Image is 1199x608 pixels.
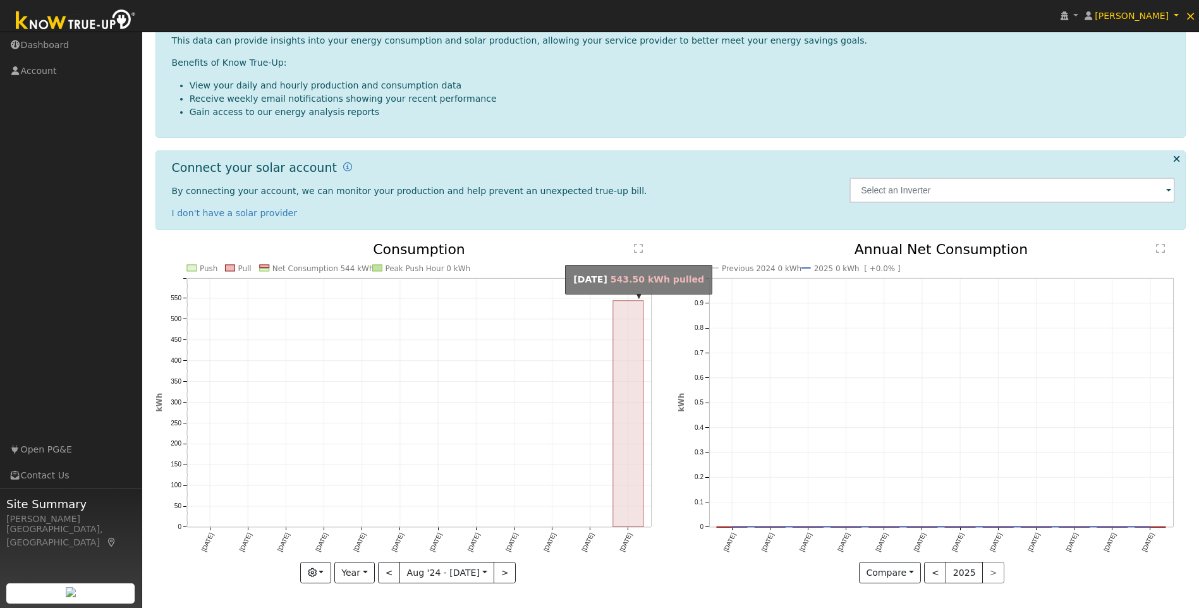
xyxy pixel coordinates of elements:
[924,562,946,583] button: <
[543,532,557,553] text: [DATE]
[171,441,181,447] text: 200
[190,106,1176,119] li: Gain access to our energy analysis reports
[238,264,251,273] text: Pull
[613,301,643,527] rect: onclick=""
[695,399,703,406] text: 0.5
[634,243,643,253] text: 
[920,525,925,530] circle: onclick=""
[1097,527,1128,528] rect: onclick=""
[798,532,813,553] text: [DATE]
[869,527,899,528] rect: onclick=""
[755,527,785,528] rect: onclick=""
[238,532,253,553] text: [DATE]
[874,532,889,553] text: [DATE]
[995,525,1001,530] circle: onclick=""
[190,79,1176,92] li: View your daily and hourly production and consumption data
[695,300,703,307] text: 0.9
[843,525,848,530] circle: onclick=""
[171,295,181,301] text: 550
[171,420,181,427] text: 250
[174,503,181,510] text: 50
[1059,527,1090,528] rect: onclick=""
[171,336,181,343] text: 450
[504,532,519,553] text: [DATE]
[760,532,775,553] text: [DATE]
[695,499,703,506] text: 0.1
[619,532,633,553] text: [DATE]
[1034,525,1039,530] circle: onclick=""
[1110,525,1115,530] circle: onclick=""
[172,56,1176,70] p: Benefits of Know True-Up:
[1103,532,1117,553] text: [DATE]
[581,532,595,553] text: [DATE]
[66,587,76,597] img: retrieve
[717,527,747,528] rect: onclick=""
[611,274,704,284] span: 543.50 kWh pulled
[9,7,142,35] img: Know True-Up
[352,532,367,553] text: [DATE]
[951,532,965,553] text: [DATE]
[1021,527,1052,528] rect: onclick=""
[172,35,867,46] span: This data can provide insights into your energy consumption and solar production, allowing your s...
[106,537,118,547] a: Map
[6,523,135,549] div: [GEOGRAPHIC_DATA], [GEOGRAPHIC_DATA]
[378,562,400,583] button: <
[983,527,1013,528] rect: onclick=""
[793,527,823,528] rect: onclick=""
[695,325,703,332] text: 0.8
[391,532,405,553] text: [DATE]
[272,264,374,273] text: Net Consumption 544 kWh
[1095,11,1169,21] span: [PERSON_NAME]
[767,525,772,530] circle: onclick=""
[190,92,1176,106] li: Receive weekly email notifications showing your recent performance
[695,449,703,456] text: 0.3
[729,525,734,530] circle: onclick=""
[805,525,810,530] circle: onclick=""
[855,241,1028,257] text: Annual Net Consumption
[1156,243,1165,253] text: 
[178,524,181,531] text: 0
[385,264,470,273] text: Peak Push Hour 0 kWh
[172,208,298,218] a: I don't have a solar provider
[1072,525,1077,530] circle: onclick=""
[314,532,329,553] text: [DATE]
[200,264,217,273] text: Push
[373,241,465,257] text: Consumption
[695,474,703,481] text: 0.2
[6,496,135,513] span: Site Summary
[171,399,181,406] text: 300
[695,424,703,431] text: 0.4
[913,532,927,553] text: [DATE]
[1065,532,1080,553] text: [DATE]
[882,525,887,530] circle: onclick=""
[172,161,337,175] h1: Connect your solar account
[6,513,135,526] div: [PERSON_NAME]
[1148,525,1153,530] circle: onclick=""
[700,524,703,531] text: 0
[722,532,736,553] text: [DATE]
[466,532,481,553] text: [DATE]
[399,562,494,583] button: Aug '24 - [DATE]
[573,274,607,284] strong: [DATE]
[171,357,181,364] text: 400
[722,264,801,273] text: Previous 2024 0 kWh
[1135,527,1166,528] rect: onclick=""
[334,562,375,583] button: Year
[859,562,922,583] button: Compare
[171,461,181,468] text: 150
[171,482,181,489] text: 100
[276,532,291,553] text: [DATE]
[695,374,703,381] text: 0.6
[171,315,181,322] text: 500
[836,532,851,553] text: [DATE]
[989,532,1003,553] text: [DATE]
[945,527,975,528] rect: onclick=""
[946,562,983,583] button: 2025
[907,527,937,528] rect: onclick=""
[171,378,181,385] text: 350
[155,393,164,412] text: kWh
[677,393,686,412] text: kWh
[200,532,214,553] text: [DATE]
[494,562,516,583] button: >
[1026,532,1041,553] text: [DATE]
